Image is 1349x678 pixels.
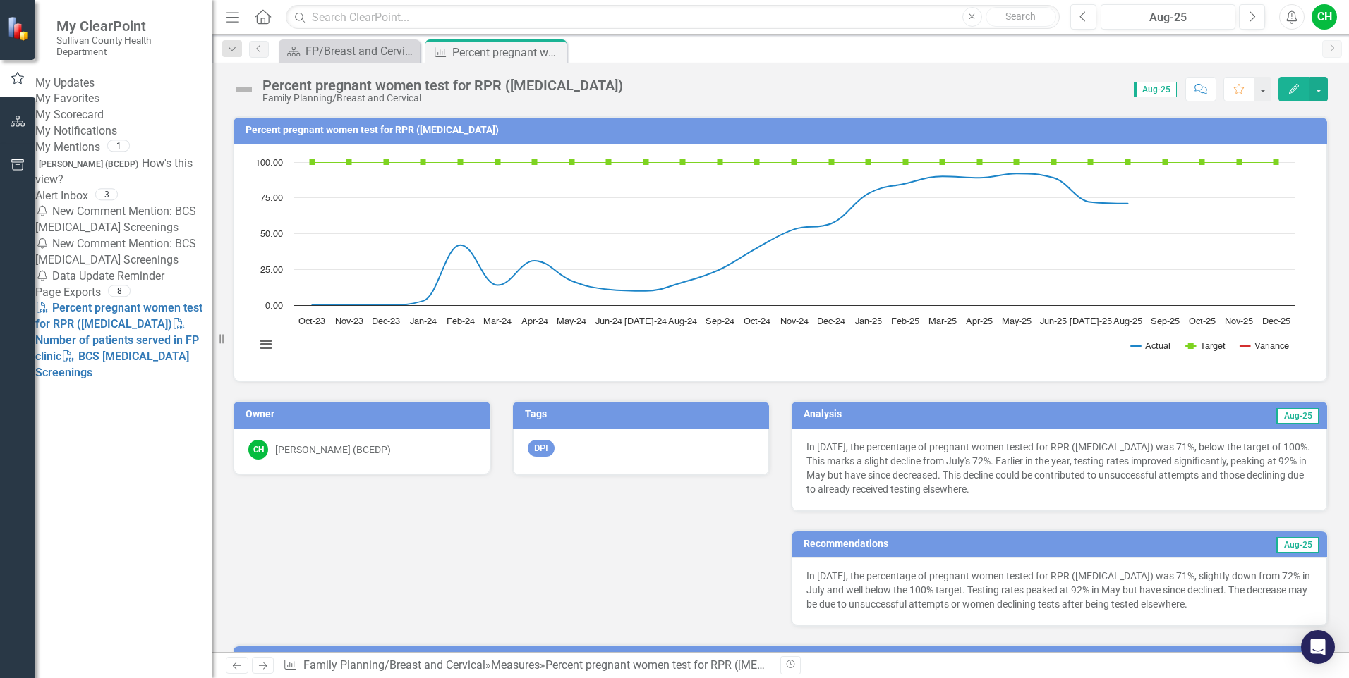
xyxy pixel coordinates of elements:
[452,44,563,61] div: Percent pregnant women test for RPR ([MEDICAL_DATA])
[1189,317,1216,326] text: Oct-25
[855,317,882,326] text: Jan-25
[35,107,212,123] a: My Scorecard
[1163,159,1168,165] path: Sep-25, 100. Target.
[447,317,475,326] text: Feb-24
[306,42,416,60] div: FP/Breast and Cervical Welcome Page
[458,159,464,165] path: Feb-24, 100. Target.
[1237,159,1242,165] path: Nov-25, 100. Target.
[792,159,797,165] path: Nov-24, 100. Target.
[1005,11,1036,22] span: Search
[35,123,212,140] a: My Notifications
[668,317,697,326] text: Aug-24
[282,42,416,60] a: FP/Breast and Cervical Welcome Page
[1312,4,1337,30] button: CH
[532,159,538,165] path: Apr-24, 100. Target.
[421,159,426,165] path: Jan-24, 100. Target.
[595,317,622,326] text: Jun-24
[310,159,315,165] path: Oct-23, 100. Target.
[891,317,919,326] text: Feb-25
[829,159,835,165] path: Dec-24, 100. Target.
[1113,317,1142,326] text: Aug-25
[495,159,501,165] path: Mar-24, 100. Target.
[35,204,212,236] div: New Comment Mention: BCS [MEDICAL_DATA] Screenings
[35,350,189,379] a: BCS [MEDICAL_DATA] Screenings
[108,285,131,297] div: 8
[262,93,623,104] div: Family Planning/Breast and Cervical
[491,658,540,672] a: Measures
[260,194,283,203] text: 75.00
[260,230,283,239] text: 50.00
[410,317,437,326] text: Jan-24
[1040,317,1067,326] text: Jun-25
[1002,317,1032,326] text: May-25
[346,159,352,165] path: Nov-23, 100. Target.
[744,317,770,326] text: Oct-24
[35,317,199,363] a: Number of patients served in FP clinic
[680,159,686,165] path: Aug-24, 100. Target.
[806,569,1312,611] p: In [DATE], the percentage of pregnant women tested for RPR ([MEDICAL_DATA]) was 71%, slightly dow...
[7,16,32,41] img: ClearPoint Strategy
[256,335,276,355] button: View chart menu, Chart
[35,301,202,331] a: Percent pregnant women test for RPR ([MEDICAL_DATA])
[804,409,1042,419] h3: Analysis
[718,159,723,165] path: Sep-24, 100. Target.
[298,317,325,326] text: Oct-23
[986,7,1056,27] button: Search
[1070,317,1112,326] text: [DATE]-25
[35,158,142,171] span: [PERSON_NAME] (BCEDP)
[248,440,268,460] div: CH
[95,188,118,200] div: 3
[569,159,575,165] path: May-24, 100. Target.
[483,317,512,326] text: Mar-24
[1151,317,1180,326] text: Sep-25
[35,91,212,107] a: My Favorites
[255,159,283,168] text: 100.00
[545,658,828,672] div: Percent pregnant women test for RPR ([MEDICAL_DATA])
[977,159,983,165] path: Apr-25, 100. Target.
[624,317,667,326] text: [DATE]-24
[35,236,212,269] div: New Comment Mention: BCS [MEDICAL_DATA] Screenings
[35,285,101,301] a: Page Exports
[1088,159,1094,165] path: Jul-25, 100. Target.
[866,159,871,165] path: Jan-25, 100. Target.
[780,317,809,326] text: Nov-24
[265,302,283,311] text: 0.00
[1014,159,1020,165] path: May-25, 100. Target.
[1125,159,1131,165] path: Aug-25, 100. Target.
[262,78,623,93] div: Percent pregnant women test for RPR ([MEDICAL_DATA])
[525,409,763,419] h3: Tags
[35,75,212,92] a: My Updates
[107,140,130,152] div: 1
[557,317,586,326] text: May-24
[35,156,193,186] span: How's this view?
[1301,630,1335,664] div: Open Intercom Messenger
[528,440,555,457] span: DPI
[246,409,483,419] h3: Owner
[35,140,100,156] a: My Mentions
[903,159,909,165] path: Feb-25, 100. Target.
[310,159,1279,165] g: Target, series 2 of 3. Line with 27 data points.
[928,317,957,326] text: Mar-25
[966,317,993,326] text: Apr-25
[1101,4,1235,30] button: Aug-25
[335,317,363,326] text: Nov-23
[1276,537,1319,553] span: Aug-25
[1186,340,1226,351] button: Show Target
[260,266,283,275] text: 25.00
[384,159,389,165] path: Dec-23, 100. Target.
[806,440,1312,496] p: In [DATE], the percentage of pregnant women tested for RPR ([MEDICAL_DATA]) was 71%, below the ta...
[1225,317,1253,326] text: Nov-25
[56,35,198,58] small: Sullivan County Health Department
[246,125,1320,135] h3: Percent pregnant women test for RPR ([MEDICAL_DATA])
[754,159,760,165] path: Oct-24, 100. Target.
[1240,340,1290,351] button: Show Variance
[1276,408,1319,424] span: Aug-25
[286,5,1060,30] input: Search ClearPoint...
[606,159,612,165] path: Jun-24, 100. Target.
[1051,159,1057,165] path: Jun-25, 100. Target.
[275,443,391,457] div: [PERSON_NAME] (BCEDP)
[940,159,945,165] path: Mar-25, 100. Target.
[233,78,255,101] img: Not Defined
[1106,9,1230,26] div: Aug-25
